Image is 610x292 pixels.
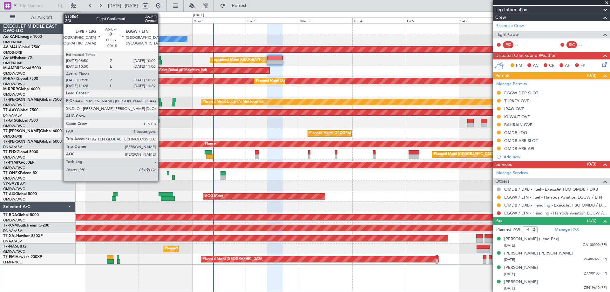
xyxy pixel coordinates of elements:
span: T7-BDA [3,213,17,217]
a: M-AMBRGlobal 5000 [3,66,41,70]
a: OMDB / DXB - Fuel - ExecuJet FBO OMDB / DXB [504,187,598,192]
a: OMDW/DWC [3,103,25,107]
a: Schedule Crew [496,23,524,29]
a: A6-MAHGlobal 7500 [3,45,40,49]
div: OMDB LDG [504,130,527,135]
a: OMDW/DWC [3,187,25,191]
div: - - [579,42,593,48]
span: AC [533,63,539,69]
span: T7-FHX [3,150,17,154]
div: [PERSON_NAME] (Lead Pax) [504,236,559,242]
a: OMDB/DXB [3,134,22,139]
div: Tue 2 [246,17,299,23]
div: Planned Maint Dubai (Al Maktoum Intl) [205,139,268,149]
span: (4/4) [587,217,596,224]
span: PM [516,63,522,69]
a: EGGW / LTN - Fuel - Harrods Aviation EGGW / LTN [504,194,602,200]
div: [DATE] [193,13,204,18]
span: Services [495,161,512,168]
a: OMDB/DXB [3,61,22,65]
a: T7-ONEXFalcon 8X [3,171,37,175]
div: Thu 4 [352,17,406,23]
a: Manage Permits [496,81,527,87]
a: T7-BDAGlobal 5000 [3,213,39,217]
a: T7-AIXGlobal 5000 [3,192,37,196]
div: Sat 30 [85,17,139,23]
a: T7-[PERSON_NAME]Global 7500 [3,98,62,102]
div: IRAQ OVF [504,106,524,112]
a: EGGW / LTN - Handling - Harrods Aviation EGGW / LTN [504,210,607,216]
span: FP [580,63,585,69]
div: [PERSON_NAME] [504,265,538,271]
div: Planned Maint Abuja ([PERSON_NAME] Intl) [165,244,236,254]
a: A6-KAHLineage 1000 [3,35,42,39]
span: Permits [495,72,510,79]
span: All Aircraft [17,15,67,20]
span: T7-XAM [3,224,18,227]
span: A6-MAH [3,45,19,49]
span: Others [495,178,509,185]
a: T7-NASBBJ2 [3,245,26,248]
a: OMDW/DWC [3,166,25,170]
a: OMDW/DWC [3,124,25,128]
span: T7-GTS [3,119,16,123]
a: VP-BVVBBJ1 [3,182,26,186]
div: Wed 3 [299,17,352,23]
a: OMDW/DWC [3,218,25,223]
div: AOG Maint Dubai (Al Maktoum Intl) [102,97,160,107]
a: OMDW/DWC [3,71,25,76]
a: T7-FHXGlobal 5000 [3,150,38,154]
div: Planned Maint [GEOGRAPHIC_DATA] ([GEOGRAPHIC_DATA] Intl) [97,129,203,138]
a: LFMN/NCE [3,260,22,265]
span: M-RAFI [3,77,17,81]
span: (0/8) [587,72,596,79]
a: T7-GTSGlobal 7500 [3,119,38,123]
a: T7-AAYGlobal 7500 [3,108,38,112]
span: [DATE] [504,272,515,276]
a: DNAA/ABV [3,145,22,149]
span: Leg Information [495,6,527,14]
a: OMDW/DWC [3,197,25,202]
a: M-RRRRGlobal 6000 [3,87,40,91]
div: [PERSON_NAME] [PERSON_NAME] [504,250,573,257]
span: T7-EMI [3,255,16,259]
span: T7-AIX [3,192,15,196]
a: OMDW/DWC [3,155,25,160]
span: M-AMBR [3,66,19,70]
div: Planned Maint Dubai (Al Maktoum Intl) [203,97,265,107]
a: T7-P1MPG-650ER [3,161,35,165]
div: TURKEY OVF [504,98,529,104]
a: T7-[PERSON_NAME]Global 6000 [3,140,62,144]
span: Flight Crew [495,31,519,38]
span: [DATE] [504,243,515,248]
a: DNAA/ABV [3,113,22,118]
div: Sat 6 [459,17,512,23]
div: SIC [566,41,577,48]
div: [PERSON_NAME] [504,279,538,285]
span: Dispatch Checks and Weather [495,52,556,59]
div: AOG Maint Dubai (Al Maktoum Intl) [149,66,207,75]
span: T7-P1MP [3,161,19,165]
div: BAHRAIN OVF [504,122,532,127]
div: Planned Maint Dubai (Al Maktoum Intl) [256,76,319,86]
a: OMDW/DWC [3,82,25,86]
span: Refresh [227,3,253,8]
a: T7-XAMGulfstream G-200 [3,224,49,227]
a: OMDW/DWC [3,92,25,97]
a: T7-[PERSON_NAME]Global 6000 [3,129,62,133]
div: Fri 5 [406,17,459,23]
span: T7-XAL [3,234,16,238]
span: GA130209 (PP) [583,242,607,248]
span: T7-AAY [3,108,17,112]
a: OMDB/DXB [3,50,22,55]
a: OMDW/DWC [3,249,25,254]
div: KUWAIT OVF [504,114,530,119]
input: Trip Number [19,1,56,10]
span: Z6486022 (PP) [584,257,607,262]
div: OMDB ARR SLOT [504,138,538,143]
span: T7-NAS [3,245,17,248]
div: Mon 1 [192,17,246,23]
label: Planned PAX [496,227,520,233]
span: A6-EFI [3,56,15,60]
div: EGGW DEP SLOT [504,90,538,96]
